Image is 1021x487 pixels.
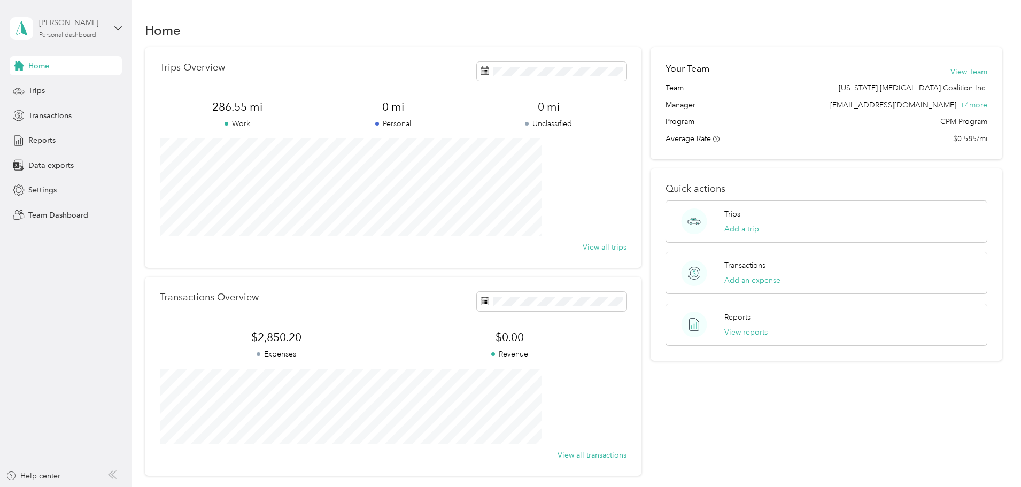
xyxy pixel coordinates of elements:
[39,32,96,38] div: Personal dashboard
[666,99,695,111] span: Manager
[160,99,315,114] span: 286.55 mi
[830,101,956,110] span: [EMAIL_ADDRESS][DOMAIN_NAME]
[839,82,987,94] span: [US_STATE] [MEDICAL_DATA] Coalition Inc.
[28,160,74,171] span: Data exports
[583,242,626,253] button: View all trips
[666,183,987,195] p: Quick actions
[666,116,694,127] span: Program
[145,25,181,36] h1: Home
[471,99,626,114] span: 0 mi
[724,208,740,220] p: Trips
[160,330,393,345] span: $2,850.20
[393,330,626,345] span: $0.00
[666,134,711,143] span: Average Rate
[950,66,987,78] button: View Team
[28,110,72,121] span: Transactions
[724,275,780,286] button: Add an expense
[953,133,987,144] span: $0.585/mi
[160,292,259,303] p: Transactions Overview
[724,327,768,338] button: View reports
[28,60,49,72] span: Home
[6,470,60,482] button: Help center
[160,118,315,129] p: Work
[724,260,765,271] p: Transactions
[160,349,393,360] p: Expenses
[28,210,88,221] span: Team Dashboard
[558,450,626,461] button: View all transactions
[160,62,225,73] p: Trips Overview
[724,223,759,235] button: Add a trip
[960,101,987,110] span: + 4 more
[28,85,45,96] span: Trips
[666,82,684,94] span: Team
[471,118,626,129] p: Unclassified
[315,118,471,129] p: Personal
[315,99,471,114] span: 0 mi
[28,184,57,196] span: Settings
[940,116,987,127] span: CPM Program
[39,17,106,28] div: [PERSON_NAME]
[28,135,56,146] span: Reports
[724,312,751,323] p: Reports
[666,62,709,75] h2: Your Team
[961,427,1021,487] iframe: Everlance-gr Chat Button Frame
[393,349,626,360] p: Revenue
